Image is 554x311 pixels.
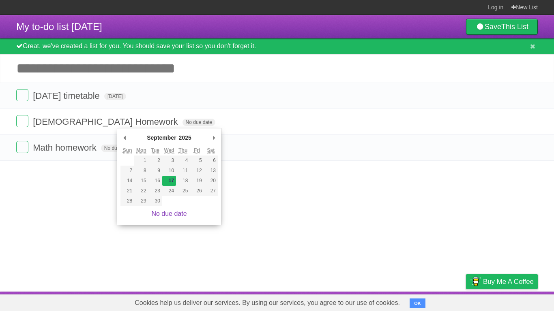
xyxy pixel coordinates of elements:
button: Next Month [210,132,218,144]
button: 28 [120,196,134,206]
span: [DEMOGRAPHIC_DATA] Homework [33,117,180,127]
div: September [146,132,177,144]
label: Done [16,89,28,101]
button: 8 [134,166,148,176]
abbr: Saturday [207,147,215,153]
button: 7 [120,166,134,176]
img: Buy me a coffee [470,275,481,288]
a: Privacy [455,294,477,309]
span: Math homework [33,143,99,153]
button: 2 [148,155,162,166]
abbr: Sunday [123,147,132,153]
label: Done [16,115,28,127]
a: Suggest a feature [487,294,538,309]
button: 26 [190,186,204,196]
abbr: Thursday [178,147,187,153]
label: Done [16,141,28,153]
a: Buy me a coffee [466,274,538,289]
button: 23 [148,186,162,196]
button: 5 [190,155,204,166]
button: 21 [120,186,134,196]
button: 30 [148,196,162,206]
button: 3 [162,155,176,166]
button: Previous Month [120,132,129,144]
button: 11 [176,166,190,176]
span: No due date [183,119,215,126]
button: 1 [134,155,148,166]
abbr: Tuesday [151,147,159,153]
button: 12 [190,166,204,176]
a: No due date [151,210,187,217]
button: 10 [162,166,176,176]
button: 6 [204,155,218,166]
button: 9 [148,166,162,176]
button: 25 [176,186,190,196]
span: No due date [101,145,134,152]
span: [DATE] timetable [33,91,102,101]
button: 13 [204,166,218,176]
abbr: Friday [194,147,200,153]
span: Cookies help us deliver our services. By using our services, you agree to our use of cookies. [127,295,408,311]
button: OK [410,298,425,308]
a: About [358,294,375,309]
abbr: Wednesday [164,147,174,153]
button: 18 [176,176,190,186]
button: 27 [204,186,218,196]
button: 22 [134,186,148,196]
button: 20 [204,176,218,186]
button: 15 [134,176,148,186]
button: 4 [176,155,190,166]
a: Developers [385,294,418,309]
button: 19 [190,176,204,186]
abbr: Monday [136,147,146,153]
button: 29 [134,196,148,206]
button: 24 [162,186,176,196]
button: 14 [120,176,134,186]
span: [DATE] [104,93,126,100]
a: SaveThis List [466,19,538,35]
a: Terms [428,294,446,309]
button: 17 [162,176,176,186]
span: Buy me a coffee [483,275,534,289]
div: 2025 [178,132,193,144]
b: This List [501,23,528,31]
span: My to-do list [DATE] [16,21,102,32]
button: 16 [148,176,162,186]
